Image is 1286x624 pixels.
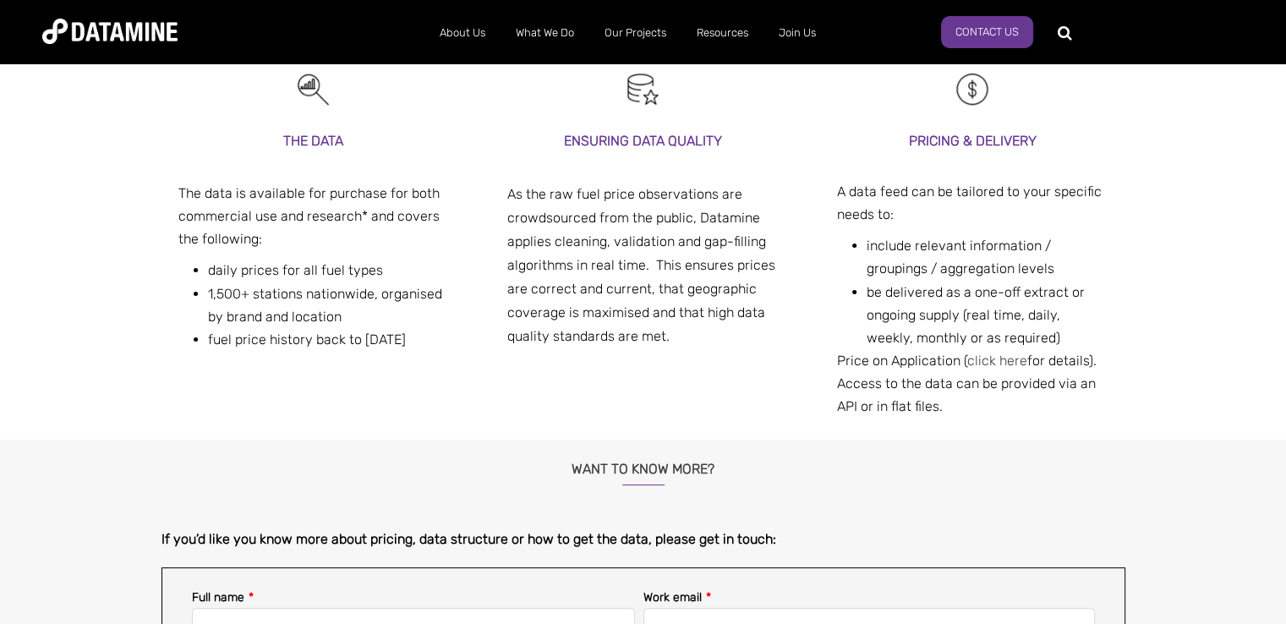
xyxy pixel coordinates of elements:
a: Contact Us [941,16,1033,48]
span: If you’d like you know more about pricing, data structure or how to get the data, please get in t... [161,531,776,547]
li: 1,500+ stations nationwide, organised by brand and location [208,282,450,328]
h3: PRICING & DElIVERY [837,129,1108,152]
span: Work email [643,590,702,605]
a: Resources [681,11,763,55]
p: The data is available for purchase for both commercial use and research* and covers the following: [178,182,450,251]
h3: Ensuring data quality [507,129,779,152]
a: Join Us [763,11,831,55]
h3: Want to know more? [161,440,1125,485]
h3: THE DATA [178,129,450,152]
div: Price on Application ( for details). Access to the data can be provided via an API or in flat files. [837,349,1108,419]
li: daily prices for all fuel types [208,259,450,282]
li: include relevant information / groupings / aggregation levels [867,234,1108,280]
li: be delivered as a one-off extract or ongoing supply (real time, daily, weekly, monthly or as requ... [867,281,1108,350]
a: click here [967,353,1027,369]
img: Datamine [42,19,178,44]
a: What We Do [501,11,589,55]
span: Full name [192,590,244,605]
p: A data feed can be tailored to your specific needs to: [837,180,1108,226]
li: fuel price history back to [DATE] [208,328,450,351]
a: Our Projects [589,11,681,55]
div: As the raw fuel price observations are crowdsourced from the public, Datamine applies cleaning, v... [507,183,779,348]
a: About Us [424,11,501,55]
